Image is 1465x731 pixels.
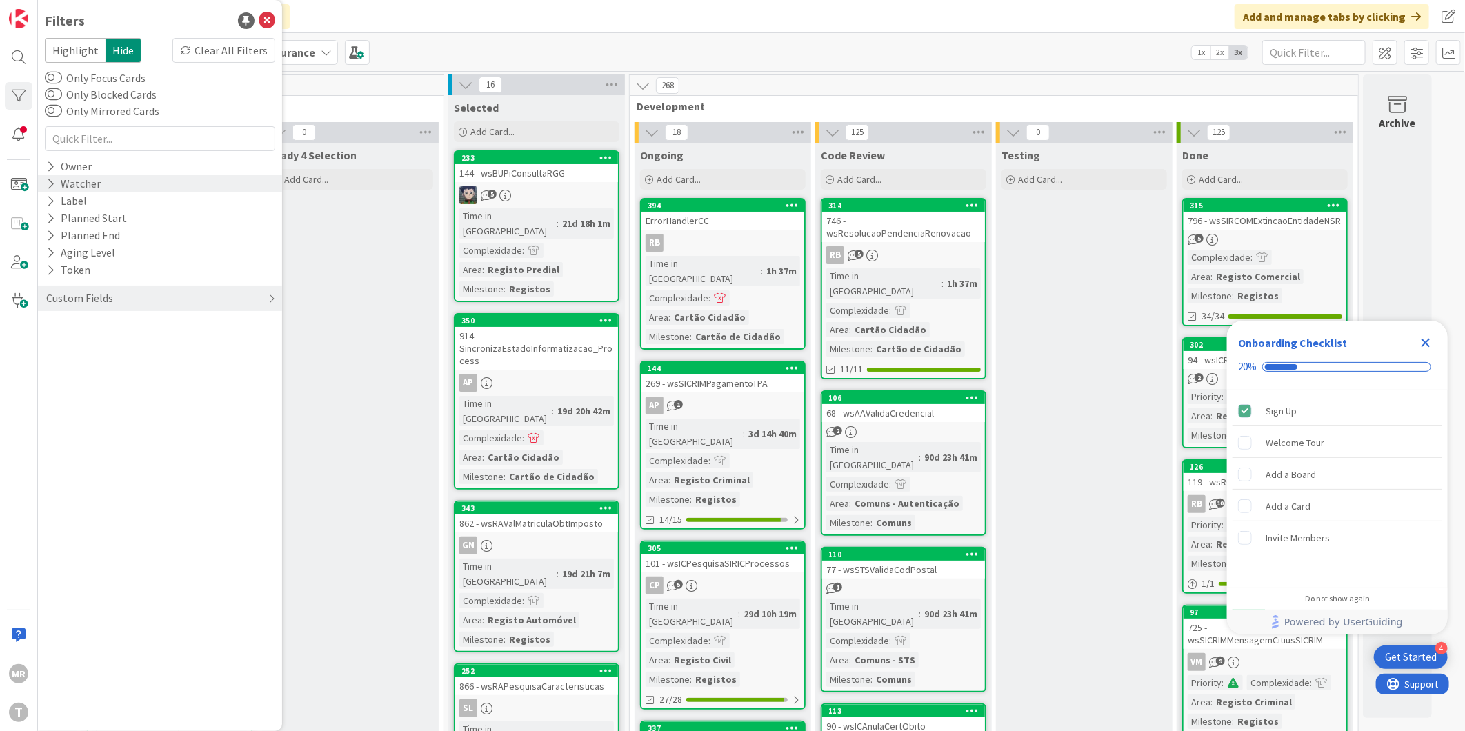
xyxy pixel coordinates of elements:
span: : [849,652,851,668]
span: : [1210,694,1213,710]
div: Time in [GEOGRAPHIC_DATA] [826,442,919,472]
div: Area [646,472,668,488]
div: Priority [1188,517,1222,532]
div: Complexidade [826,633,889,648]
div: 97 [1190,608,1346,617]
div: Cartão Cidadão [670,310,749,325]
div: Welcome Tour [1266,434,1324,451]
span: 1x [1192,46,1210,59]
div: Complexidade [646,290,708,306]
div: 252 [455,665,618,677]
span: 16 [479,77,502,93]
div: 314 [828,201,985,210]
div: Time in [GEOGRAPHIC_DATA] [646,599,738,629]
div: 350 [461,316,618,326]
div: AP [646,397,664,414]
div: 126119 - wsRCOMEOLSucursal [1184,461,1346,491]
span: : [690,672,692,687]
div: Registos [692,492,740,507]
span: : [708,290,710,306]
div: 315 [1184,199,1346,212]
span: : [482,262,484,277]
div: 97725 - wsSICRIMMensagemCitiusSICRIM [1184,606,1346,649]
span: : [690,329,692,344]
div: VM [1184,653,1346,671]
a: 350914 - SincronizaEstadoInformatizacao_ProcessAPTime in [GEOGRAPHIC_DATA]:19d 20h 42mComplexidad... [454,313,619,490]
div: 725 - wsSICRIMMensagemCitiusSICRIM [1184,619,1346,649]
div: Checklist items [1227,390,1448,584]
a: 343862 - wsRAValMatriculaObtImpostoGNTime in [GEOGRAPHIC_DATA]:19d 21h 7mComplexidade:Area:Regist... [454,501,619,652]
div: AP [641,397,804,414]
a: 11077 - wsSTSValidaCodPostalTime in [GEOGRAPHIC_DATA]:90d 23h 41mComplexidade:Area:Comuns - STSMi... [821,547,986,692]
div: 77 - wsSTSValidaCodPostal [822,561,985,579]
span: : [668,652,670,668]
div: Cartão de Cidadão [692,329,784,344]
span: : [870,672,873,687]
span: : [504,281,506,297]
div: Milestone [1188,556,1232,571]
span: : [1210,537,1213,552]
span: Add Card... [1199,173,1243,186]
span: 1 [674,400,683,409]
div: 269 - wsSICRIMPagamentoTPA [641,374,804,392]
div: 113 [828,706,985,716]
span: Add Card... [284,173,328,186]
a: 126119 - wsRCOMEOLSucursalRBPriority:Complexidade:Area:Registo ComercialMilestone:Registos1/1 [1182,459,1348,594]
a: 314746 - wsResolucaoPendenciaRenovacaoRBTime in [GEOGRAPHIC_DATA]:1h 37mComplexidade:Area:Cartão ... [821,198,986,379]
div: Time in [GEOGRAPHIC_DATA] [646,256,761,286]
div: Registo Comercial [1213,537,1304,552]
div: 305101 - wsICPesquisaSIRICProcessos [641,542,804,572]
div: Milestone [826,515,870,530]
div: 68 - wsAAValidaCredencial [822,404,985,422]
div: 314746 - wsResolucaoPendenciaRenovacao [822,199,985,242]
div: 144269 - wsSICRIMPagamentoTPA [641,362,804,392]
span: Ready 4 Selection [268,148,357,162]
span: Powered by UserGuiding [1284,614,1403,630]
div: Open Get Started checklist, remaining modules: 4 [1374,645,1448,669]
span: : [1222,389,1224,404]
div: Add a Card [1266,498,1310,514]
div: 126 [1190,462,1346,472]
div: RB [1184,495,1346,513]
div: RB [1188,495,1206,513]
div: Time in [GEOGRAPHIC_DATA] [646,419,743,449]
div: Registos [1234,288,1282,303]
div: 1h 37m [944,276,981,291]
div: Sign Up [1266,403,1297,419]
div: 862 - wsRAValMatriculaObtImposto [455,514,618,532]
span: : [522,430,524,445]
span: Add Card... [837,173,881,186]
div: Milestone [826,341,870,357]
label: Only Focus Cards [45,70,146,86]
span: 0 [292,124,316,141]
div: SL [459,699,477,717]
a: 315796 - wsSIRCOMExtincaoEntidadeNSRComplexidade:Area:Registo ComercialMilestone:Registos34/34 [1182,198,1348,326]
span: : [690,492,692,507]
div: AP [459,374,477,392]
a: 30294 - wsICRecebeCertObitoFetalPriority:Complexidade:Area:Registo CivilMilestone:Registos [1182,337,1348,448]
span: Support [29,2,63,19]
div: 29d 10h 19m [740,606,800,621]
div: Onboarding Checklist [1238,334,1347,351]
div: Priority [1188,389,1222,404]
div: Registos [1234,714,1282,729]
div: 94 - wsICRecebeCertObitoFetal [1184,351,1346,369]
span: Testing [1001,148,1040,162]
div: 252 [461,666,618,676]
div: Do not show again [1305,593,1370,604]
div: Cartão Cidadão [851,322,930,337]
div: Milestone [646,329,690,344]
div: 3d 14h 40m [745,426,800,441]
div: Registos [692,672,740,687]
span: : [504,632,506,647]
div: Registos [506,632,554,647]
div: RB [822,246,985,264]
div: Comuns - Autenticação [851,496,963,511]
div: 1h 37m [763,263,800,279]
div: 305 [648,543,804,553]
span: Add Card... [470,126,515,138]
span: 0 [1026,124,1050,141]
span: 14/15 [659,512,682,527]
span: Ongoing [640,148,684,162]
span: : [504,469,506,484]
